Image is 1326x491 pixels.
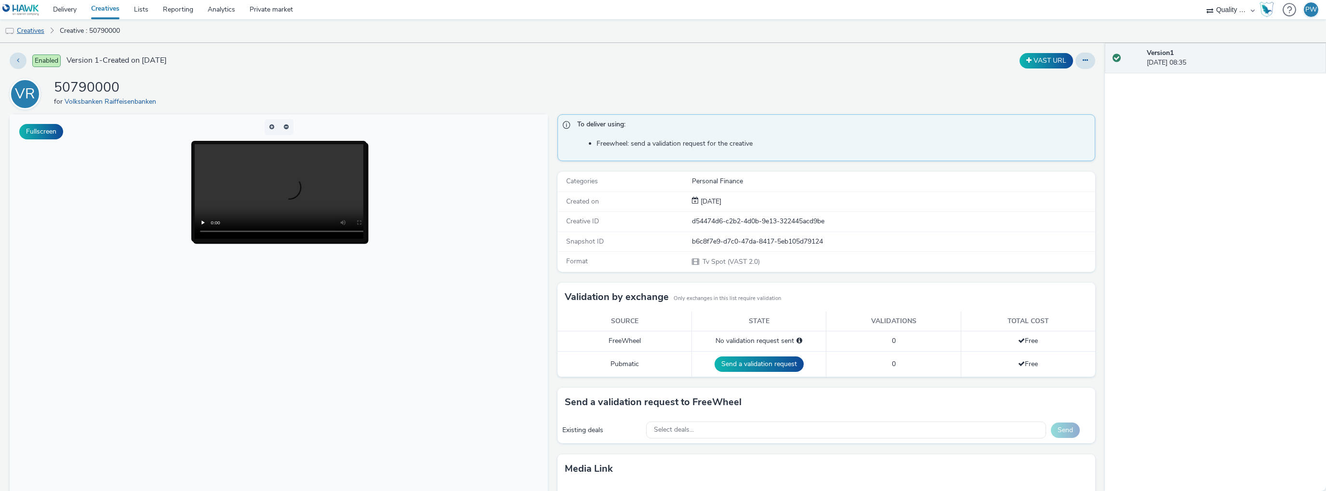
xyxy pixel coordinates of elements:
[557,351,692,377] td: Pubmatic
[702,257,760,266] span: Tv Spot (VAST 2.0)
[54,79,160,97] h1: 50790000
[1147,48,1318,68] div: [DATE] 08:35
[796,336,802,346] div: Please select a deal below and click on Send to send a validation request to FreeWheel.
[66,55,167,66] span: Version 1 - Created on [DATE]
[565,395,742,409] h3: Send a validation request to FreeWheel
[892,336,896,345] span: 0
[565,462,613,476] h3: Media link
[1020,53,1073,68] button: VAST URL
[32,55,61,67] span: Enabled
[961,312,1095,331] th: Total cost
[597,139,1090,149] li: Freewheel: send a validation request for the creative
[692,237,1095,246] div: b6c8f7e9-d7c0-47da-8417-5eb105d79124
[15,81,35,108] div: VR
[1305,2,1317,17] div: PW
[566,197,599,206] span: Created on
[1260,2,1274,17] img: Hawk Academy
[697,336,821,346] div: No validation request sent
[5,27,14,36] img: tv
[566,177,598,186] span: Categories
[562,425,641,435] div: Existing deals
[565,290,669,304] h3: Validation by exchange
[566,257,588,266] span: Format
[557,331,692,351] td: FreeWheel
[10,89,44,98] a: VR
[577,120,1086,132] span: To deliver using:
[692,312,826,331] th: State
[19,124,63,139] button: Fullscreen
[692,217,1095,226] div: d54474d6-c2b2-4d0b-9e13-322445acd9be
[1147,48,1174,57] strong: Version 1
[2,4,40,16] img: undefined Logo
[699,197,721,206] span: [DATE]
[566,237,604,246] span: Snapshot ID
[654,426,694,434] span: Select deals...
[54,97,65,106] span: for
[1018,336,1038,345] span: Free
[1260,2,1278,17] a: Hawk Academy
[557,312,692,331] th: Source
[55,19,125,42] a: Creative : 50790000
[826,312,961,331] th: Validations
[674,295,781,302] small: Only exchanges in this list require validation
[699,197,721,206] div: Creation 05 September 2025, 08:35
[566,217,599,226] span: Creative ID
[65,97,160,106] a: Volksbanken Raiffeisenbanken
[1017,53,1075,68] div: Duplicate the creative as a VAST URL
[892,359,896,368] span: 0
[692,177,1095,186] div: Personal Finance
[715,356,804,372] button: Send a validation request
[1018,359,1038,368] span: Free
[1051,423,1080,438] button: Send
